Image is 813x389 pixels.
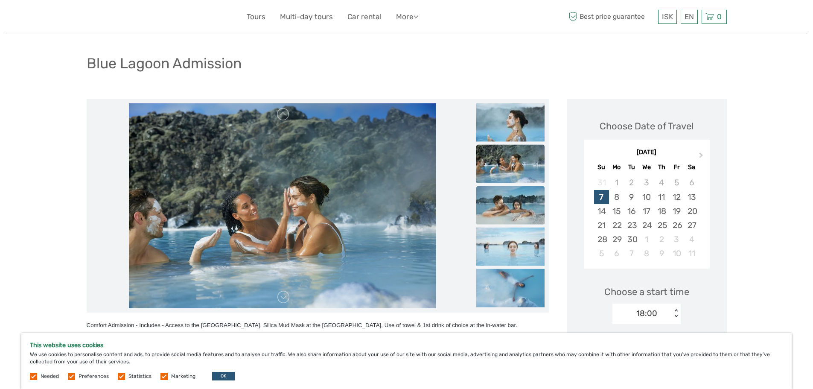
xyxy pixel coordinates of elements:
[639,161,654,173] div: We
[639,246,654,260] div: Choose Wednesday, October 8th, 2025
[624,232,639,246] div: Choose Tuesday, September 30th, 2025
[476,228,545,266] img: e0e1920bfbb744189afc06d450ab7927_slider_thumbnail.jpg
[669,232,684,246] div: Choose Friday, October 3rd, 2025
[586,175,707,260] div: month 2025-09
[624,218,639,232] div: Choose Tuesday, September 23rd, 2025
[12,15,96,22] p: We're away right now. Please check back later!
[594,246,609,260] div: Choose Sunday, October 5th, 2025
[624,204,639,218] div: Choose Tuesday, September 16th, 2025
[684,246,699,260] div: Choose Saturday, October 11th, 2025
[654,190,669,204] div: Choose Thursday, September 11th, 2025
[609,232,624,246] div: Choose Monday, September 29th, 2025
[21,333,792,389] div: We use cookies to personalise content and ads, to provide social media features and to analyse ou...
[636,308,657,319] div: 18:00
[639,175,654,190] div: Not available Wednesday, September 3rd, 2025
[654,218,669,232] div: Choose Thursday, September 25th, 2025
[594,190,609,204] div: Choose Sunday, September 7th, 2025
[87,6,130,27] img: 632-1a1f61c2-ab70-46c5-a88f-57c82c74ba0d_logo_small.jpg
[567,10,656,24] span: Best price guarantee
[684,218,699,232] div: Choose Saturday, September 27th, 2025
[212,372,235,380] button: OK
[695,150,709,164] button: Next Month
[624,175,639,190] div: Not available Tuesday, September 2nd, 2025
[609,204,624,218] div: Choose Monday, September 15th, 2025
[639,232,654,246] div: Choose Wednesday, October 1st, 2025
[129,103,436,308] img: 21d7f8df7acd4e60bd67e37f14c46ae9_main_slider.jpg
[594,175,609,190] div: Not available Sunday, August 31st, 2025
[662,12,673,21] span: ISK
[609,218,624,232] div: Choose Monday, September 22nd, 2025
[654,204,669,218] div: Choose Thursday, September 18th, 2025
[594,218,609,232] div: Choose Sunday, September 21st, 2025
[684,204,699,218] div: Choose Saturday, September 20th, 2025
[654,175,669,190] div: Not available Thursday, September 4th, 2025
[639,190,654,204] div: Choose Wednesday, September 10th, 2025
[247,11,265,23] a: Tours
[41,373,59,380] label: Needed
[669,204,684,218] div: Choose Friday, September 19th, 2025
[669,218,684,232] div: Choose Friday, September 26th, 2025
[347,11,382,23] a: Car rental
[624,161,639,173] div: Tu
[684,232,699,246] div: Choose Saturday, October 4th, 2025
[594,232,609,246] div: Choose Sunday, September 28th, 2025
[654,161,669,173] div: Th
[476,103,545,142] img: cfea95f8b5674307828d1ba070f87441_slider_thumbnail.jpg
[716,12,723,21] span: 0
[87,55,242,72] h1: Blue Lagoon Admission
[673,309,680,318] div: < >
[609,175,624,190] div: Not available Monday, September 1st, 2025
[669,161,684,173] div: Fr
[594,204,609,218] div: Choose Sunday, September 14th, 2025
[639,204,654,218] div: Choose Wednesday, September 17th, 2025
[684,175,699,190] div: Not available Saturday, September 6th, 2025
[584,148,710,157] div: [DATE]
[171,373,195,380] label: Marketing
[476,269,545,307] img: 64851084f90d4811bba02730f5763618_slider_thumbnail.jpg
[600,120,694,133] div: Choose Date of Travel
[669,190,684,204] div: Choose Friday, September 12th, 2025
[624,190,639,204] div: Choose Tuesday, September 9th, 2025
[654,232,669,246] div: Choose Thursday, October 2nd, 2025
[609,190,624,204] div: Choose Monday, September 8th, 2025
[280,11,333,23] a: Multi-day tours
[98,13,108,23] button: Open LiveChat chat widget
[396,11,418,23] a: More
[639,218,654,232] div: Choose Wednesday, September 24th, 2025
[128,373,152,380] label: Statistics
[30,342,783,349] h5: This website uses cookies
[609,161,624,173] div: Mo
[669,246,684,260] div: Choose Friday, October 10th, 2025
[669,175,684,190] div: Not available Friday, September 5th, 2025
[79,373,109,380] label: Preferences
[684,161,699,173] div: Sa
[87,321,549,329] div: Comfort Admission - Includes - Access to the [GEOGRAPHIC_DATA], Silica Mud Mask at the [GEOGRAPHI...
[604,285,689,298] span: Choose a start time
[684,190,699,204] div: Choose Saturday, September 13th, 2025
[624,246,639,260] div: Choose Tuesday, October 7th, 2025
[609,246,624,260] div: Choose Monday, October 6th, 2025
[476,145,545,183] img: 21d7f8df7acd4e60bd67e37f14c46ae9_slider_thumbnail.jpg
[594,161,609,173] div: Su
[654,246,669,260] div: Choose Thursday, October 9th, 2025
[681,10,698,24] div: EN
[476,186,545,225] img: a584201bd44a41599a59fa8aa4457a57_slider_thumbnail.jpg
